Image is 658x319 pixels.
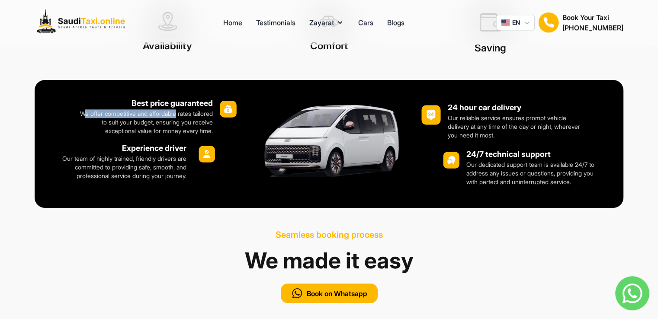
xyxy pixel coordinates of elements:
[291,287,303,300] img: call
[358,17,373,28] a: Cars
[309,17,344,28] button: Zayarat
[387,17,404,28] a: Blogs
[562,12,623,22] h1: Book Your Taxi
[52,142,186,154] h1: Experience driver
[87,229,571,241] p: Seamless booking process
[256,17,295,28] a: Testimonials
[74,97,213,109] h1: Best price guaranteed
[496,15,535,30] button: EN
[35,7,132,38] img: Logo
[562,12,623,33] div: Book Your Taxi
[512,18,520,27] span: EN
[248,40,410,55] h1: Comfort
[256,100,401,188] img: bestCar
[87,40,248,57] h1: Availability
[466,160,606,186] p: Our dedicated support team is available 24/7 to address any issues or questions, providing you wi...
[421,105,441,124] img: bestPrice
[74,109,213,135] p: We offer competitive and affordable rates tailored to suit your budget, ensuring you receive exce...
[443,152,459,168] img: bestPrice
[199,146,215,162] img: bestPrice
[87,244,571,277] h1: We made it easy
[52,154,186,180] p: Our team of highly trained, friendly drivers are committed to providing safe, smooth, and profess...
[538,12,559,33] img: Book Your Taxi
[448,114,584,140] p: Our reliable service ensures prompt vehicle delivery at any time of the day or night, wherever yo...
[562,22,623,33] h2: [PHONE_NUMBER]
[281,284,378,303] button: Book on Whatsapp
[615,276,649,310] img: whatsapp
[220,101,237,118] img: bestPrice
[223,17,242,28] a: Home
[448,102,584,114] h1: 24 hour car delivery
[466,148,606,160] h1: 24/7 technical support
[410,42,571,59] h1: Saving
